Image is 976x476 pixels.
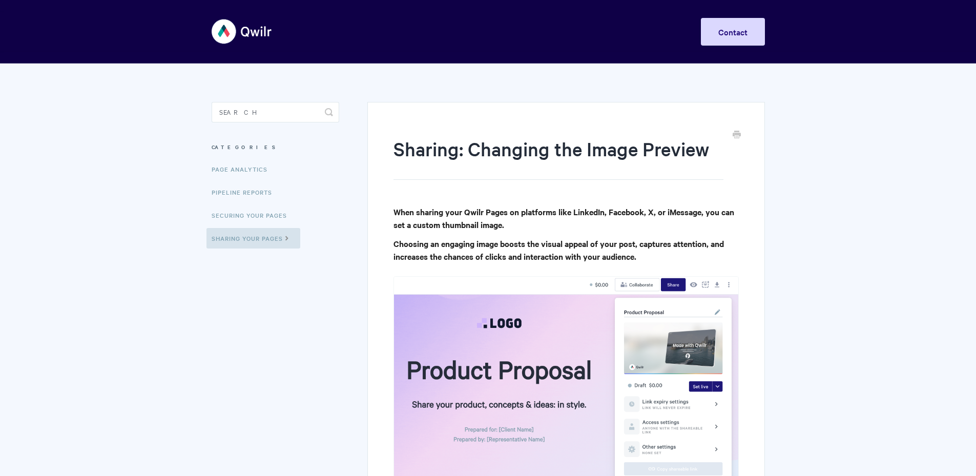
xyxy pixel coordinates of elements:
[212,205,295,225] a: Securing Your Pages
[393,237,738,263] h4: Choosing an engaging image boosts the visual appeal of your post, captures attention, and increas...
[206,228,300,249] a: Sharing Your Pages
[393,205,738,231] h4: When sharing your Qwilr Pages on platforms like LinkedIn, Facebook, X, or iMessage, you can set a...
[733,130,741,141] a: Print this Article
[393,136,723,180] h1: Sharing: Changing the Image Preview
[212,12,273,51] img: Qwilr Help Center
[212,182,280,202] a: Pipeline reports
[701,18,765,46] a: Contact
[212,138,339,156] h3: Categories
[212,102,339,122] input: Search
[212,159,275,179] a: Page Analytics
